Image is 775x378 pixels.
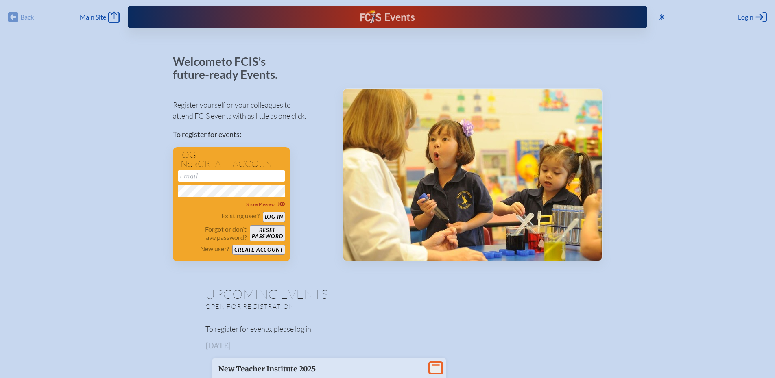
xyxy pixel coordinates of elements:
span: Login [738,13,753,21]
h1: Upcoming Events [205,287,570,300]
p: New user? [200,245,229,253]
p: Welcome to FCIS’s future-ready Events. [173,55,287,81]
span: Show Password [246,201,285,207]
p: To register for events: [173,129,330,140]
p: Register yourself or your colleagues to attend FCIS events with as little as one click. [173,100,330,122]
h3: [DATE] [205,342,570,350]
span: or [188,161,198,169]
div: FCIS Events — Future ready [271,10,504,24]
p: Open for registration [205,302,420,311]
p: To register for events, please log in. [205,324,570,335]
button: Create account [232,245,285,255]
p: New Teacher Institute 2025 [218,365,424,374]
h1: Log in create account [178,150,285,169]
span: Main Site [80,13,106,21]
button: Log in [263,212,285,222]
input: Email [178,170,285,182]
p: Existing user? [221,212,260,220]
img: Events [343,89,602,261]
p: Forgot or don’t have password? [178,225,247,241]
a: Main Site [80,11,120,23]
button: Resetpassword [250,225,285,241]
